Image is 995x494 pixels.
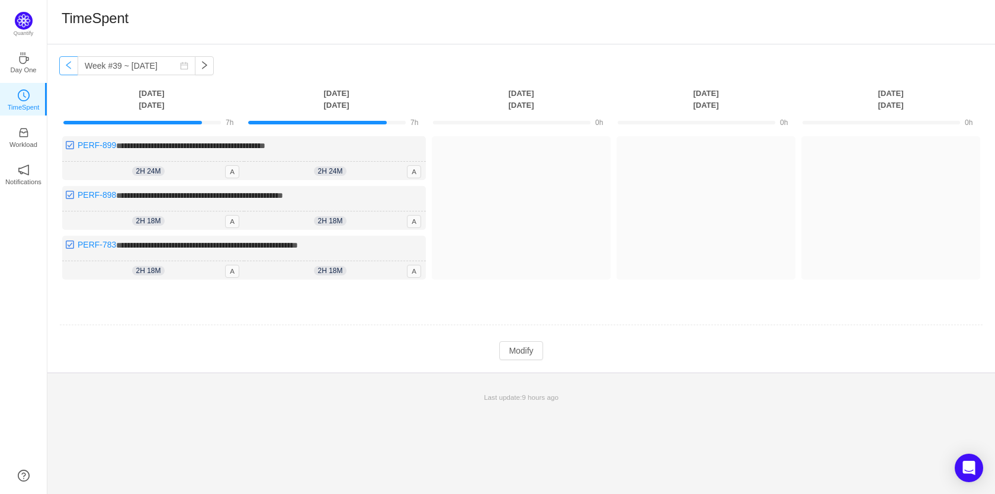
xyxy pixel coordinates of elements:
span: 2h 18m [132,266,164,275]
a: icon: notificationNotifications [18,168,30,179]
a: icon: question-circle [18,470,30,482]
a: PERF-899 [78,140,116,150]
span: 7h [226,118,233,127]
i: icon: inbox [18,127,30,139]
span: A [407,265,421,278]
th: [DATE] [DATE] [614,87,798,111]
th: [DATE] [DATE] [798,87,983,111]
span: A [407,165,421,178]
h1: TimeSpent [62,9,129,27]
span: 2h 18m [132,216,164,226]
span: 9 hours ago [522,393,559,401]
th: [DATE] [DATE] [429,87,614,111]
a: PERF-898 [78,190,116,200]
button: icon: left [59,56,78,75]
span: A [407,215,421,228]
span: 0h [965,118,972,127]
span: A [225,165,239,178]
img: 10318 [65,190,75,200]
button: icon: right [195,56,214,75]
p: Quantify [14,30,34,38]
span: 7h [410,118,418,127]
img: 10318 [65,240,75,249]
span: 2h 24m [314,166,346,176]
span: A [225,265,239,278]
a: icon: coffeeDay One [18,56,30,68]
a: icon: clock-circleTimeSpent [18,93,30,105]
div: Open Intercom Messenger [955,454,983,482]
p: Workload [9,139,37,150]
i: icon: notification [18,164,30,176]
button: Modify [499,341,543,360]
span: 0h [595,118,603,127]
i: icon: clock-circle [18,89,30,101]
a: PERF-783 [78,240,116,249]
p: Day One [10,65,36,75]
p: TimeSpent [8,102,40,113]
p: Notifications [5,177,41,187]
span: 2h 18m [314,216,346,226]
i: icon: coffee [18,52,30,64]
span: A [225,215,239,228]
th: [DATE] [DATE] [59,87,244,111]
img: Quantify [15,12,33,30]
a: icon: inboxWorkload [18,130,30,142]
span: Last update: [484,393,559,401]
span: 2h 18m [314,266,346,275]
img: 10318 [65,140,75,150]
span: 2h 24m [132,166,164,176]
i: icon: calendar [180,62,188,70]
span: 0h [780,118,788,127]
input: Select a week [78,56,195,75]
th: [DATE] [DATE] [244,87,429,111]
